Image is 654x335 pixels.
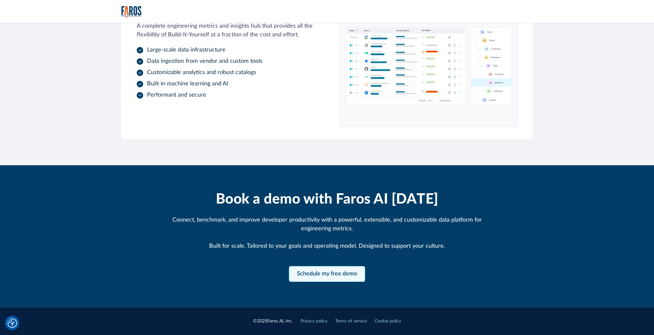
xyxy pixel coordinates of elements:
[137,57,314,66] li: Data ingestion from vendor and custom tools
[137,91,314,100] li: Performant and secure
[137,46,314,54] li: Large-scale data infrastructure
[216,191,438,208] h2: Book a demo with Faros AI [DATE]
[300,318,327,325] a: Privacy policy
[162,216,492,251] div: Connect, benchmark, and improve developer productivity with a powerful, extensible, and customiza...
[7,318,17,328] button: Cookie Settings
[335,318,367,325] a: Terms of service
[7,318,17,328] img: Revisit consent button
[137,68,314,77] li: Customizable analytics and robust catalogs
[121,6,142,19] a: home
[137,22,314,39] p: A complete engineering metrics and insights hub that provides all the flexibility of Build-It-You...
[289,266,365,282] a: Contact Modal
[375,318,401,325] a: Cookie policy
[253,318,293,325] div: © Faros AI, Inc.
[257,319,267,323] span: 2025
[121,6,142,19] img: Logo of the analytics and reporting company Faros.
[137,80,314,88] li: Built-in machine learning and AI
